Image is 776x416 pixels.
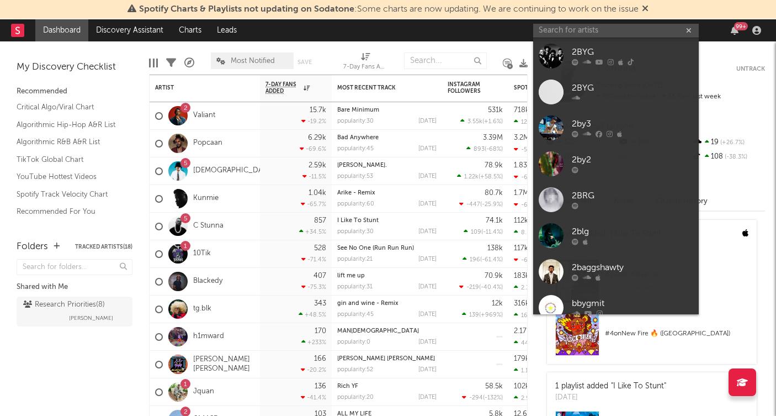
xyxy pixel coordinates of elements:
span: +1.6 % [484,119,501,125]
div: Rich YF [337,383,437,389]
div: Most Recent Track [337,85,420,91]
a: Discovery Assistant [88,19,171,41]
div: 99 + [734,22,748,30]
a: [PERSON_NAME] [PERSON_NAME] [337,356,435,362]
div: 7-Day Fans Added (7-Day Fans Added) [343,47,387,79]
div: +34.5 % [299,228,326,235]
div: Edit Columns [149,47,158,79]
div: 528 [314,245,326,252]
div: popularity: 21 [337,256,373,262]
span: 109 [471,229,481,235]
div: # 4 on New Fire 🔥 ([GEOGRAPHIC_DATA]) [605,327,748,340]
div: Evelyn Evelyn [337,356,437,362]
span: 3.55k [467,119,482,125]
div: 2.17k [514,328,530,335]
div: I Like To Stunt [337,218,437,224]
div: Bare Minimum [337,107,437,113]
span: -11.4 % [483,229,501,235]
a: Bare Minimum [337,107,379,113]
span: -447 [466,202,480,208]
a: "I Like To Stunt" [611,382,666,390]
div: 343 [314,300,326,307]
div: ( ) [464,228,503,235]
div: Recommended [17,85,132,98]
div: 12k [492,300,503,307]
span: 196 [470,257,480,263]
a: I Like To Stunt [337,218,379,224]
div: 316k [514,300,529,307]
span: -40.4 % [481,285,501,291]
div: -66.3k [514,201,540,208]
div: 179k [514,355,529,362]
div: 7-Day Fans Added (7-Day Fans Added) [343,61,387,74]
div: 2baggshawty [572,261,693,275]
a: Arike - Remix [337,190,375,196]
a: Recommended For You [17,206,121,218]
div: 74.1k [486,217,503,224]
a: TikTok Global Chart [17,154,121,166]
div: 3.2M [514,134,529,141]
a: bbygmit [533,289,699,325]
div: [DATE] [418,284,437,290]
div: 2by2 [572,154,693,167]
div: 170 [315,328,326,335]
div: Artist [155,85,238,91]
div: [DATE] [418,201,437,207]
div: 166 [314,355,326,362]
a: 2BYG [533,74,699,110]
div: [DATE] [418,256,437,262]
a: Bad Anywhere [337,135,379,141]
div: 102k [514,383,529,390]
a: Popcaan [193,139,222,148]
div: -69.6 % [300,145,326,152]
div: -65.7 % [301,201,326,208]
div: 2by3 [572,118,693,131]
div: 1 playlist added [555,381,666,392]
div: 3.39M [483,134,503,141]
div: 718k [514,107,529,114]
div: +233 % [301,339,326,346]
div: MAN3 [337,328,437,334]
div: popularity: 30 [337,118,374,124]
span: +969 % [481,312,501,318]
div: bbygmit [572,297,693,310]
a: #4onNew Fire 🔥 ([GEOGRAPHIC_DATA]) [547,312,757,364]
div: 80.7k [485,189,503,197]
div: 15.7k [310,107,326,114]
a: 2by3 [533,110,699,146]
div: ( ) [460,118,503,125]
div: lift me up [337,273,437,279]
div: 2.95k [514,394,536,402]
div: -20.2 % [301,366,326,373]
div: 446 [514,339,533,346]
a: See No One (Run Run Run) [337,245,414,251]
span: -61.4 % [482,257,501,263]
div: popularity: 45 [337,146,374,152]
div: ANNIE. [337,162,437,168]
div: ( ) [457,173,503,180]
div: 857 [314,217,326,224]
div: 407 [313,272,326,280]
a: Valiant [193,111,215,120]
div: 2.59k [309,162,326,169]
div: [DATE] [418,367,437,373]
div: See No One (Run Run Run) [337,245,437,251]
span: -219 [466,285,479,291]
a: 2BRG [533,182,699,218]
div: 2BYG [572,46,693,59]
div: 2BRG [572,189,693,203]
div: popularity: 30 [337,229,374,235]
div: 108 [692,150,765,164]
div: 8.54k [514,229,537,236]
div: My Discovery Checklist [17,61,132,74]
div: 58.5k [485,383,503,390]
a: Algorithmic Hip-Hop A&R List [17,119,121,131]
div: 16.9k [514,312,536,319]
div: 112k [514,217,528,224]
span: : Some charts are now updating. We are continuing to work on the issue [139,5,639,14]
div: 1.83M [514,162,533,169]
a: tg.blk [193,304,211,314]
div: 183k [514,272,529,280]
span: Most Notified [231,57,275,65]
div: -41.4 % [301,394,326,401]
